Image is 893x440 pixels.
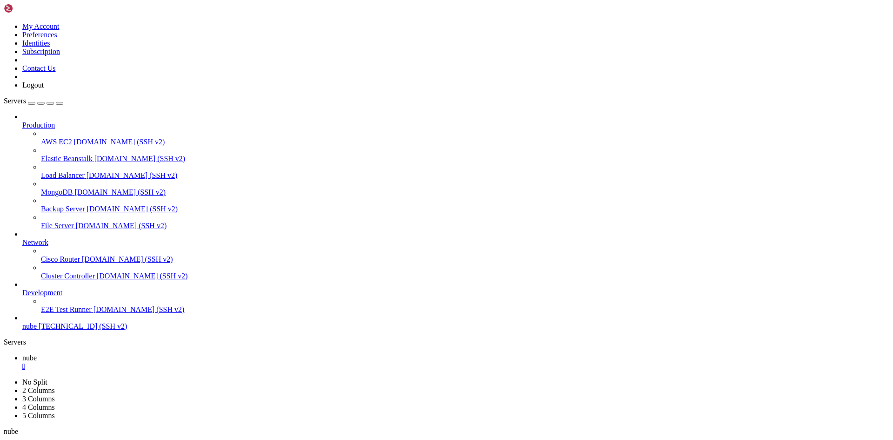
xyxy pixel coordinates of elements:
[39,322,127,330] span: [TECHNICAL_ID] (SSH v2)
[41,255,889,264] a: Cisco Router [DOMAIN_NAME] (SSH v2)
[4,99,772,107] x-row: Enable ESM Apps to receive additional future security updates.
[97,217,100,225] span: ~
[4,178,772,186] x-row: applicable law.
[41,222,74,230] span: File Server
[4,154,772,162] x-row: individual files in /usr/share/doc/*/copyright.
[4,75,772,83] x-row: 14 of these updates are standard security updates.
[41,264,889,280] li: Cluster Controller [DOMAIN_NAME] (SSH v2)
[4,217,772,225] x-row: : $
[4,202,772,210] x-row: See "man sudo_root" for details.
[93,305,185,313] span: [DOMAIN_NAME] (SSH v2)
[4,35,772,43] x-row: Swap usage: 0%
[4,217,93,225] span: chubyx@UVM-Server-Ubuntu
[22,314,889,331] li: nube [TECHNICAL_ID] (SSH v2)
[82,255,173,263] span: [DOMAIN_NAME] (SSH v2)
[41,196,889,213] li: Backup Server [DOMAIN_NAME] (SSH v2)
[22,386,55,394] a: 2 Columns
[41,255,80,263] span: Cisco Router
[41,171,889,180] a: Load Balancer [DOMAIN_NAME] (SSH v2)
[22,280,889,314] li: Development
[41,222,889,230] a: File Server [DOMAIN_NAME] (SSH v2)
[22,354,889,371] a: nube
[22,121,55,129] span: Production
[22,378,47,386] a: No Split
[41,138,72,146] span: AWS EC2
[22,39,50,47] a: Identities
[76,222,167,230] span: [DOMAIN_NAME] (SSH v2)
[22,121,889,129] a: Production
[4,97,63,105] a: Servers
[22,354,37,362] span: nube
[41,213,889,230] li: File Server [DOMAIN_NAME] (SSH v2)
[4,107,772,115] x-row: See [URL][DOMAIN_NAME] or run: sudo pro status
[41,155,889,163] a: Elastic Beanstalk [DOMAIN_NAME] (SSH v2)
[4,12,772,20] x-row: System load: 0.0 Processes: 104
[22,81,44,89] a: Logout
[22,362,889,371] a: 
[22,22,60,30] a: My Account
[22,322,37,330] span: nube
[4,97,26,105] span: Servers
[4,4,57,13] img: Shellngn
[41,129,889,146] li: AWS EC2 [DOMAIN_NAME] (SSH v2)
[4,27,772,35] x-row: Memory usage: 68% IPv4 address for eth0: [TECHNICAL_ID]
[41,180,889,196] li: MongoDB [DOMAIN_NAME] (SSH v2)
[4,20,772,27] x-row: Usage of /: 5.8% of 28.89GB Users logged in: 0
[74,138,165,146] span: [DOMAIN_NAME] (SSH v2)
[41,163,889,180] li: Load Balancer [DOMAIN_NAME] (SSH v2)
[22,47,60,55] a: Subscription
[41,205,85,213] span: Backup Server
[4,338,889,346] div: Servers
[4,138,772,146] x-row: The programs included with the Ubuntu system are free software;
[22,412,55,420] a: 5 Columns
[22,113,889,230] li: Production
[4,146,772,154] x-row: the exact distribution terms for each program are described in the
[4,194,772,202] x-row: To run a command as administrator (user "root"), use "sudo <command>".
[74,188,166,196] span: [DOMAIN_NAME] (SSH v2)
[22,289,889,297] a: Development
[22,238,889,247] a: Network
[41,138,889,146] a: AWS EC2 [DOMAIN_NAME] (SSH v2)
[4,170,772,178] x-row: Ubuntu comes with ABSOLUTELY NO WARRANTY, to the extent permitted by
[87,171,178,179] span: [DOMAIN_NAME] (SSH v2)
[22,395,55,403] a: 3 Columns
[22,322,889,331] a: nube [TECHNICAL_ID] (SSH v2)
[41,272,95,280] span: Cluster Controller
[22,230,889,280] li: Network
[41,297,889,314] li: E2E Test Runner [DOMAIN_NAME] (SSH v2)
[87,205,178,213] span: [DOMAIN_NAME] (SSH v2)
[4,427,18,435] span: nube
[22,64,56,72] a: Contact Us
[4,67,772,75] x-row: 20 updates can be applied immediately.
[22,403,55,411] a: 4 Columns
[113,217,117,225] div: (28, 27)
[41,155,93,162] span: Elastic Beanstalk
[22,31,57,39] a: Preferences
[94,155,186,162] span: [DOMAIN_NAME] (SSH v2)
[41,146,889,163] li: Elastic Beanstalk [DOMAIN_NAME] (SSH v2)
[41,188,889,196] a: MongoDB [DOMAIN_NAME] (SSH v2)
[41,247,889,264] li: Cisco Router [DOMAIN_NAME] (SSH v2)
[22,289,62,297] span: Development
[41,272,889,280] a: Cluster Controller [DOMAIN_NAME] (SSH v2)
[41,171,85,179] span: Load Balancer
[4,51,772,59] x-row: Expanded Security Maintenance for Applications is not enabled.
[22,238,48,246] span: Network
[41,305,92,313] span: E2E Test Runner
[4,83,772,91] x-row: To see these additional updates run: apt list --upgradable
[41,305,889,314] a: E2E Test Runner [DOMAIN_NAME] (SSH v2)
[41,205,889,213] a: Backup Server [DOMAIN_NAME] (SSH v2)
[97,272,188,280] span: [DOMAIN_NAME] (SSH v2)
[41,188,73,196] span: MongoDB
